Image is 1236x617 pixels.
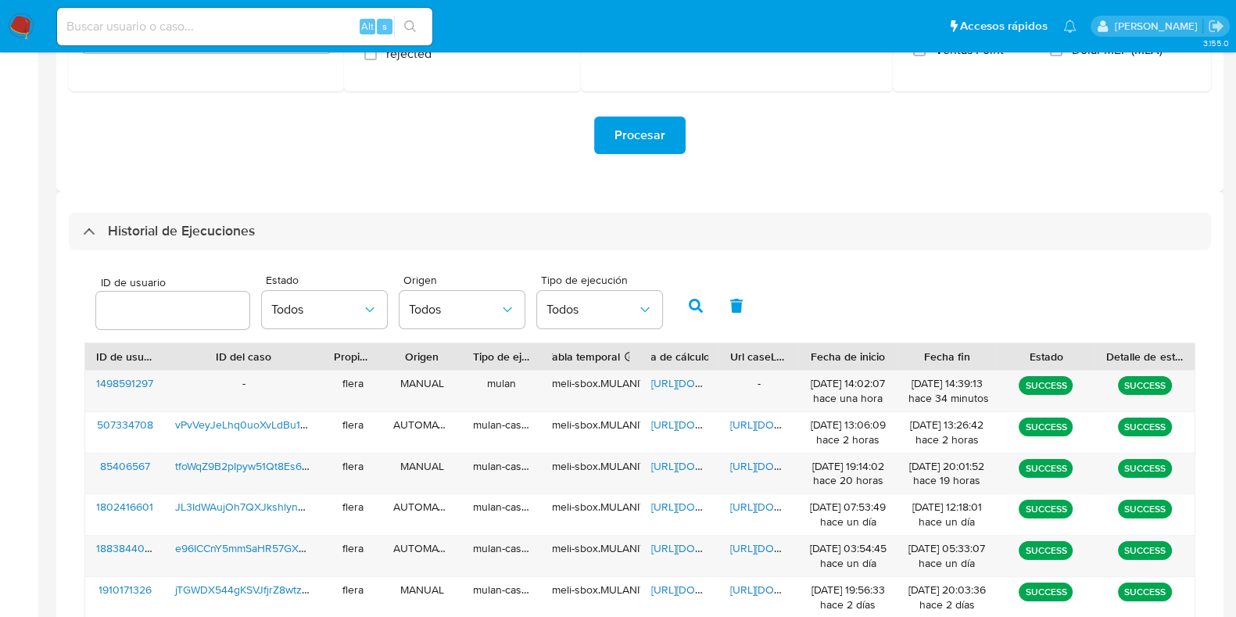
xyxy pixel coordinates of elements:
p: florencia.lera@mercadolibre.com [1114,19,1202,34]
span: Accesos rápidos [960,18,1048,34]
span: Alt [361,19,374,34]
a: Salir [1208,18,1224,34]
button: search-icon [394,16,426,38]
input: Buscar usuario o caso... [57,16,432,37]
span: 3.155.0 [1202,37,1228,49]
a: Notificaciones [1063,20,1077,33]
span: s [382,19,387,34]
